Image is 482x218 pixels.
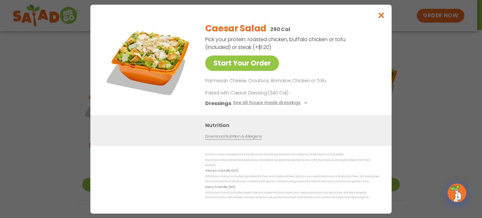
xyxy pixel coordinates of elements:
[205,121,382,129] h3: Nutrition
[205,169,238,173] strong: Gluten Friendly (GF)
[205,158,379,167] p: Nutrition information is based on our standard recipes and portion sizes. Click Nutrition & Aller...
[205,174,379,184] p: While our menu includes ingredients that are made without gluten, our restaurants are not gluten ...
[233,99,309,107] button: See all house made dressings
[205,56,279,71] a: Start Your Order
[205,89,321,96] p: Paired with Caesar Dressing (340 Cal)
[371,5,392,26] button: Close modal
[205,22,266,35] h2: Caesar Salad
[205,77,377,85] p: Parmesan Cheese, Croutons, Romaine, Chicken or Tofu
[205,35,346,51] p: Pick your protein: roasted chicken, buffalo chicken or tofu (included) or steak (+$1.20)
[448,184,466,202] img: wpChatIcon
[205,190,379,200] p: While our menu includes foods that are made without dairy, our restaurants are not dairy free. We...
[205,99,231,107] h3: Dressings
[205,185,235,189] strong: Dairy Friendly (DF)
[270,25,290,33] p: 290 Cal
[104,17,192,105] img: Featured product photo for Caesar Salad
[205,133,262,139] a: Download Nutrition & Allergens
[205,152,379,157] p: We are not an allergen free facility and cannot guarantee the absence of allergens in our foods.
